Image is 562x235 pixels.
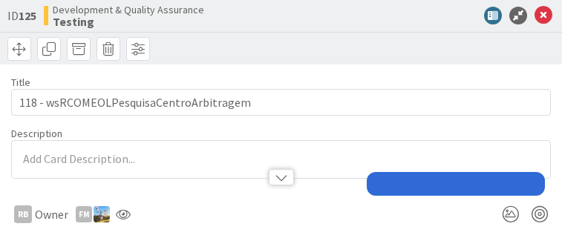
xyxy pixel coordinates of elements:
[94,206,110,222] img: DG
[53,4,204,16] span: Development & Quality Assurance
[19,8,36,23] b: 125
[11,89,551,116] input: type card name here...
[7,7,36,24] span: ID
[53,16,204,27] b: Testing
[35,205,68,223] span: Owner
[11,76,30,89] label: Title
[11,127,62,140] span: Description
[76,206,92,222] div: FM
[14,205,32,223] div: RB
